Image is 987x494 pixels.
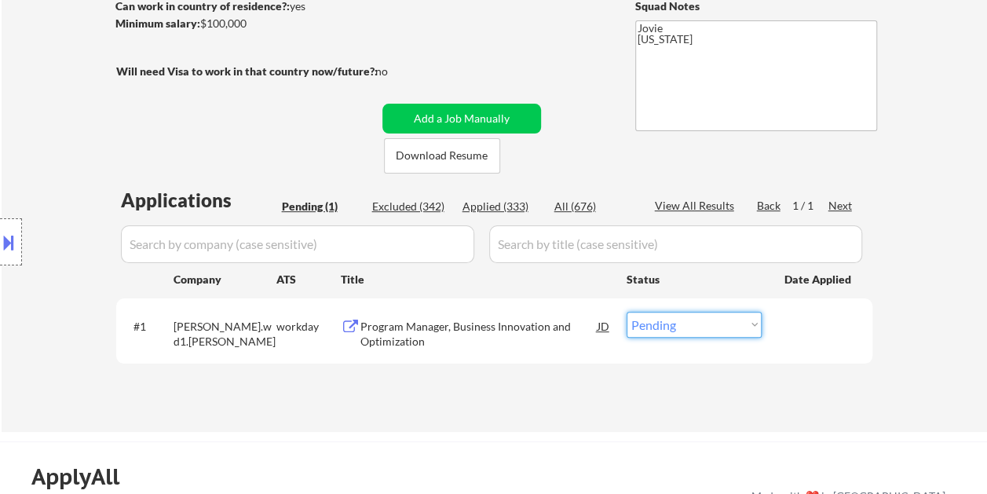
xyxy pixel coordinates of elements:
[757,198,782,214] div: Back
[116,64,378,78] strong: Will need Visa to work in that country now/future?:
[792,198,828,214] div: 1 / 1
[115,16,377,31] div: $100,000
[784,272,854,287] div: Date Applied
[596,312,612,340] div: JD
[655,198,739,214] div: View All Results
[121,225,474,263] input: Search by company (case sensitive)
[276,319,341,335] div: workday
[384,138,500,174] button: Download Resume
[372,199,451,214] div: Excluded (342)
[31,463,137,490] div: ApplyAll
[462,199,541,214] div: Applied (333)
[276,272,341,287] div: ATS
[282,199,360,214] div: Pending (1)
[382,104,541,134] button: Add a Job Manually
[115,16,200,30] strong: Minimum salary:
[554,199,633,214] div: All (676)
[360,319,598,349] div: Program Manager, Business Innovation and Optimization
[341,272,612,287] div: Title
[627,265,762,293] div: Status
[375,64,420,79] div: no
[489,225,862,263] input: Search by title (case sensitive)
[828,198,854,214] div: Next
